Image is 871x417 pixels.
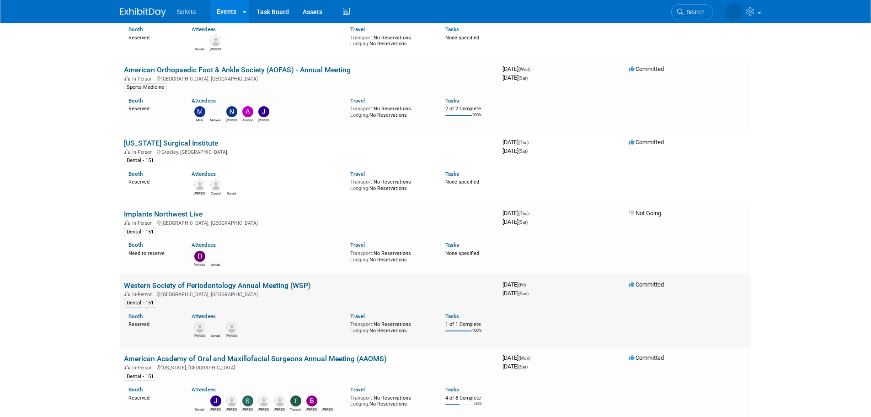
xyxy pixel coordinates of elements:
[124,75,495,82] div: [GEOGRAPHIC_DATA], [GEOGRAPHIC_DATA]
[192,26,216,32] a: Attendees
[350,104,432,118] div: No Reservations No Reservations
[210,333,221,338] div: Dental Events
[445,321,495,328] div: 1 of 1 Complete
[350,33,432,47] div: No Reservations No Reservations
[350,250,374,256] span: Transport:
[210,395,221,406] img: Jeremy Northcutt
[502,139,531,146] span: [DATE]
[725,3,743,21] img: Celeste Bombick
[124,149,130,154] img: In-Person Event
[177,8,196,16] span: Solvita
[192,97,216,104] a: Attendees
[518,211,529,216] span: (Thu)
[629,210,661,217] span: Not Going
[518,291,529,296] span: (Sun)
[124,228,156,236] div: Dental - 151
[350,106,374,112] span: Transport:
[124,363,495,371] div: [US_STATE], [GEOGRAPHIC_DATA]
[124,76,130,81] img: In-Person Event
[128,33,178,41] div: Reserved
[629,281,664,288] span: Committed
[445,97,459,104] a: Tasks
[210,117,221,123] div: Maxxeus Ortho
[226,179,237,190] img: Dental Events
[350,249,432,263] div: No Reservations No Reservations
[445,106,495,112] div: 2 of 2 Complete
[684,9,705,16] span: Search
[124,365,130,369] img: In-Person Event
[258,406,269,412] div: Matt Mercier
[322,395,333,406] img: Celeste Bombick
[124,292,130,296] img: In-Person Event
[210,106,221,117] img: Maxxeus Ortho
[192,386,216,393] a: Attendees
[226,395,237,406] img: Ron Mercier
[527,281,529,288] span: -
[128,171,143,177] a: Booth
[226,333,237,338] div: Lisa Stratton
[350,177,432,191] div: No Reservations No Reservations
[194,333,205,338] div: Larry Deutsch
[350,41,369,47] span: Lodging:
[192,313,216,320] a: Attendees
[124,299,156,307] div: Dental - 151
[290,406,301,412] div: Tiannah Halcomb
[124,157,156,165] div: Dental - 151
[322,406,333,412] div: Celeste Bombick
[194,35,205,46] img: Dental Events
[350,401,369,407] span: Lodging:
[472,328,482,341] td: 100%
[124,281,311,290] a: Western Society of Periodontology Annual Meeting (WSP)
[210,322,221,333] img: Dental Events
[242,106,253,117] img: Aireyon Guy
[258,395,269,406] img: Matt Mercier
[671,4,713,20] a: Search
[350,393,432,407] div: No Reservations No Reservations
[445,35,479,41] span: None specified
[258,106,269,117] img: Jeremy Wofford
[518,220,528,225] span: (Sat)
[474,401,482,414] td: 50%
[445,242,459,248] a: Tasks
[128,249,178,257] div: Need to reserve
[350,321,374,327] span: Transport:
[210,46,221,52] div: Bob Bennett
[210,262,221,267] div: Dental Events
[306,406,317,412] div: Brandon Woods
[350,112,369,118] span: Lodging:
[242,406,253,412] div: Scott Campbell
[192,242,216,248] a: Attendees
[258,117,269,123] div: Jeremy Wofford
[350,171,365,177] a: Travel
[350,35,374,41] span: Transport:
[629,65,664,72] span: Committed
[128,177,178,185] div: Reserved
[128,386,143,393] a: Booth
[194,406,205,412] div: Dental Events
[350,185,369,191] span: Lodging:
[350,242,365,248] a: Travel
[124,139,218,147] a: [US_STATE] Surgical Institute
[124,290,495,298] div: [GEOGRAPHIC_DATA], [GEOGRAPHIC_DATA]
[124,65,351,74] a: American Orthopaedic Foot & Ankle Society (AOFAS) - Annual Meeting
[132,76,155,82] span: In-Person
[124,373,156,381] div: Dental - 151
[132,220,155,226] span: In-Person
[350,386,365,393] a: Travel
[124,220,130,225] img: In-Person Event
[518,282,526,287] span: (Fri)
[194,395,205,406] img: Dental Events
[132,292,155,298] span: In-Person
[226,190,237,196] div: Dental Events
[629,139,664,146] span: Committed
[350,313,365,320] a: Travel
[194,262,205,267] div: David Busenhart
[518,149,528,154] span: (Sat)
[445,179,479,185] span: None specified
[128,26,143,32] a: Booth
[502,218,528,225] span: [DATE]
[226,117,237,123] div: Nate Myer
[290,395,301,406] img: Tiannah Halcomb
[128,104,178,112] div: Reserved
[445,395,495,401] div: 4 of 8 Complete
